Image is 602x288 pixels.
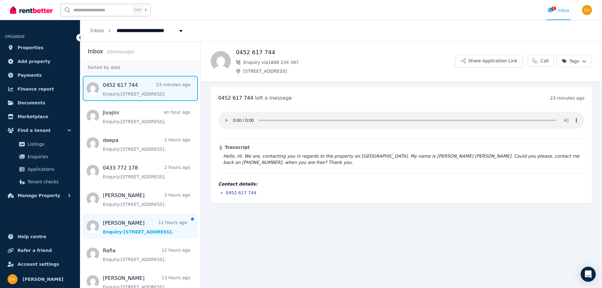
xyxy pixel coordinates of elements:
[18,127,51,134] span: Find a tenant
[107,49,135,54] span: 20 message s
[581,267,596,282] div: Open Intercom Messenger
[5,244,75,257] a: Refer a friend
[103,164,190,180] a: 0433 772 1782 hours agoEnquiry:[STREET_ADDRESS].
[18,58,50,65] span: Add property
[28,165,70,173] span: Applications
[18,260,59,268] span: Account settings
[5,124,75,137] button: Find a tenant
[547,7,569,13] div: Inbox
[226,190,256,195] a: 0452 617 744
[5,110,75,123] a: Marketplace
[8,138,72,150] a: Listings
[551,7,556,10] span: 1
[8,274,18,284] img: Drew Andrea
[103,247,190,263] a: Rafia12 hours agoEnquiry:[STREET_ADDRESS].
[5,83,75,95] a: Finance report
[243,59,455,65] span: Enquiry via 1800 234 397
[236,48,455,57] h1: 0452 617 744
[28,178,70,186] span: Tenant checks
[103,109,190,125] a: Jivajinian hour agoEnquiry:[STREET_ADDRESS].
[18,71,42,79] span: Payments
[5,258,75,270] a: Account settings
[557,55,592,67] button: Tags
[550,96,584,101] time: 23 minutes ago
[23,275,63,283] span: [PERSON_NAME]
[133,6,142,14] span: Ctrl
[218,153,584,165] blockquote: Hello. Hi. We are, contacting you in regards to the property on [GEOGRAPHIC_DATA]. My name is [PE...
[211,51,231,71] img: 0452 617 744
[5,69,75,81] a: Payments
[80,20,194,41] nav: Breadcrumb
[5,41,75,54] a: Properties
[528,55,554,67] a: Call
[28,140,70,148] span: Listings
[5,230,75,243] a: Help centre
[103,81,190,97] a: 0452 617 74423 minutes agoEnquiry:[STREET_ADDRESS].
[218,144,584,150] h3: Transcript
[80,61,200,73] div: Sorted by date
[562,58,579,64] span: Tags
[10,5,53,15] img: RentBetter
[103,192,190,207] a: [PERSON_NAME]3 hours agoEnquiry:[STREET_ADDRESS].
[243,68,455,74] span: [STREET_ADDRESS]
[455,55,523,67] button: Share Application Link
[8,150,72,163] a: Enquiries
[88,47,103,56] h2: Inbox
[18,85,54,93] span: Finance report
[90,28,104,34] a: Inbox
[103,137,190,152] a: deepa2 hours agoEnquiry:[STREET_ADDRESS].
[145,8,147,13] span: k
[5,55,75,68] a: Add property
[5,189,75,202] button: Manage Property
[5,97,75,109] a: Documents
[28,153,70,160] span: Enquiries
[18,192,60,199] span: Manage Property
[255,95,292,101] span: left a message
[8,163,72,175] a: Applications
[103,219,187,235] a: [PERSON_NAME]11 hours agoEnquiry:[STREET_ADDRESS].
[18,99,45,107] span: Documents
[218,95,253,101] span: 0452 617 744
[8,175,72,188] a: Tenant checks
[218,181,584,187] h4: Contact details:
[18,233,46,240] span: Help centre
[18,44,44,51] span: Properties
[5,34,25,39] span: ORGANISE
[541,58,549,64] span: Call
[18,247,52,254] span: Refer a friend
[18,113,48,120] span: Marketplace
[582,5,592,15] img: Drew Andrea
